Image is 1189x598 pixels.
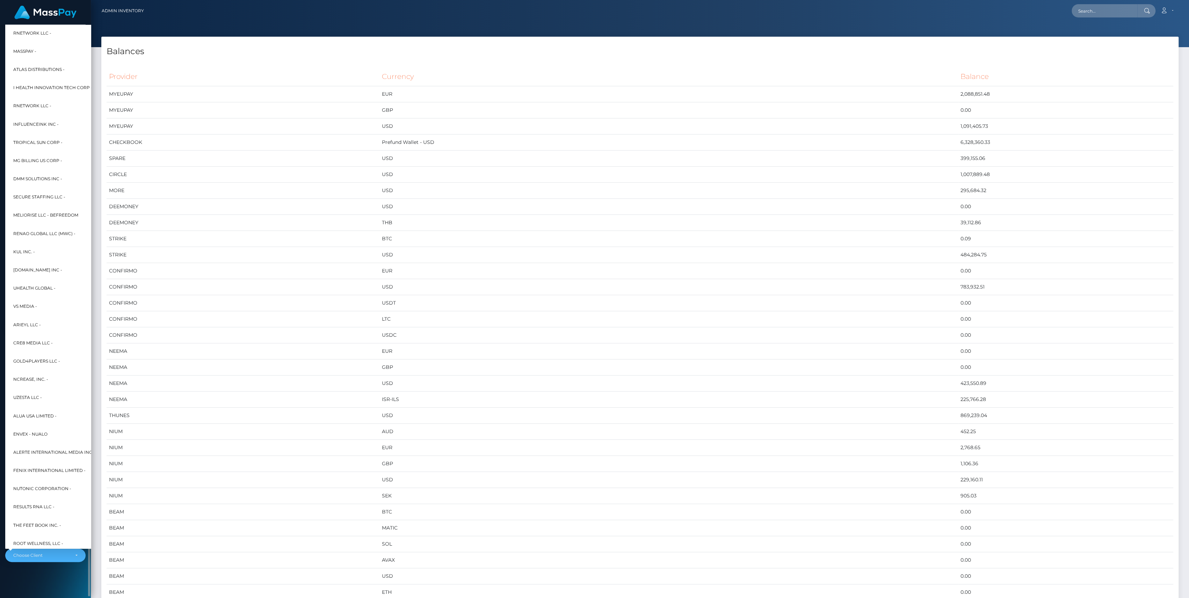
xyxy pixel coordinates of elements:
[107,102,379,118] td: MYEUPAY
[13,320,41,329] span: Arieyl LLC -
[379,215,958,231] td: THB
[107,520,379,536] td: BEAM
[13,338,53,347] span: Cre8 Media LLC -
[379,247,958,263] td: USD
[958,392,1173,408] td: 225,766.28
[379,102,958,118] td: GBP
[13,429,48,438] span: Envex - Nualo
[379,86,958,102] td: EUR
[107,215,379,231] td: DEEMONEY
[958,183,1173,199] td: 295,684.32
[958,472,1173,488] td: 229,160.11
[379,167,958,183] td: USD
[379,151,958,167] td: USD
[13,211,78,220] span: Meliorise LLC - BEfreedom
[13,119,59,129] span: InfluenceInk Inc -
[958,375,1173,392] td: 423,550.89
[107,247,379,263] td: STRIKE
[102,3,144,18] a: Admin Inventory
[107,375,379,392] td: NEEMA
[958,134,1173,151] td: 6,328,360.33
[379,536,958,552] td: SOL
[107,456,379,472] td: NIUM
[958,231,1173,247] td: 0.09
[958,67,1173,86] th: Balance
[13,375,48,384] span: Ncrease, Inc. -
[958,440,1173,456] td: 2,768.65
[107,167,379,183] td: CIRCLE
[958,311,1173,327] td: 0.00
[379,568,958,584] td: USD
[958,215,1173,231] td: 39,112.86
[958,327,1173,343] td: 0.00
[13,466,86,475] span: Fenix International Limited -
[958,199,1173,215] td: 0.00
[13,28,51,37] span: RNetwork LLC -
[107,488,379,504] td: NIUM
[107,279,379,295] td: CONFIRMO
[379,279,958,295] td: USD
[379,520,958,536] td: MATIC
[13,101,51,110] span: rNetwork LLC -
[107,392,379,408] td: NEEMA
[13,357,60,366] span: Gold4Players LLC -
[379,67,958,86] th: Currency
[379,488,958,504] td: SEK
[13,229,75,238] span: Renao Global LLC (MWC) -
[379,408,958,424] td: USD
[107,183,379,199] td: MORE
[379,552,958,568] td: AVAX
[958,279,1173,295] td: 783,932.51
[13,284,56,293] span: UHealth Global -
[107,263,379,279] td: CONFIRMO
[958,118,1173,134] td: 1,091,405.73
[107,199,379,215] td: DEEMONEY
[13,447,131,457] span: Alerte International Media Inc. - StripperFans
[958,552,1173,568] td: 0.00
[13,174,62,183] span: DMM Solutions Inc -
[107,552,379,568] td: BEAM
[958,520,1173,536] td: 0.00
[107,311,379,327] td: CONFIRMO
[13,138,63,147] span: Tropical Sun Corp -
[5,549,86,562] button: Choose Client
[379,231,958,247] td: BTC
[958,167,1173,183] td: 1,007,889.48
[958,568,1173,584] td: 0.00
[107,327,379,343] td: CONFIRMO
[107,134,379,151] td: CHECKBOOK
[379,263,958,279] td: EUR
[379,375,958,392] td: USD
[107,151,379,167] td: SPARE
[107,86,379,102] td: MYEUPAY
[379,183,958,199] td: USD
[958,86,1173,102] td: 2,088,851.48
[379,327,958,343] td: USDC
[958,102,1173,118] td: 0.00
[379,199,958,215] td: USD
[13,520,61,530] span: The Feet Book Inc. -
[13,65,65,74] span: Atlas Distributions -
[13,484,71,493] span: Nutonic Corporation -
[958,488,1173,504] td: 905.03
[958,359,1173,375] td: 0.00
[107,295,379,311] td: CONFIRMO
[13,411,57,420] span: Alua USA Limited -
[107,45,1173,58] h4: Balances
[13,502,55,511] span: Results RNA LLC -
[379,134,958,151] td: Prefund Wallet - USD
[379,472,958,488] td: USD
[13,156,62,165] span: MG Billing US Corp -
[958,295,1173,311] td: 0.00
[379,424,958,440] td: AUD
[13,46,36,56] span: MassPay -
[958,151,1173,167] td: 399,155.06
[107,343,379,359] td: NEEMA
[13,83,93,92] span: I HEALTH INNOVATION TECH CORP -
[958,456,1173,472] td: 1,106.36
[14,6,77,19] img: MassPay Logo
[13,247,35,256] span: Kul Inc. -
[107,118,379,134] td: MYEUPAY
[13,539,63,548] span: Root Wellness, LLC -
[13,302,37,311] span: VS Media -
